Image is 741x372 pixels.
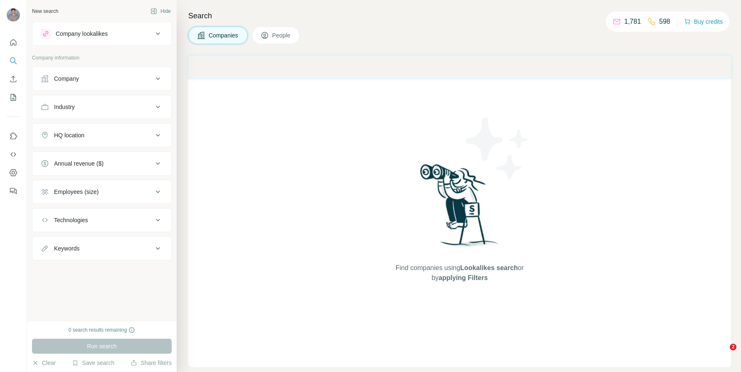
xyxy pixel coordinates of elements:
iframe: Banner [188,56,731,78]
div: Keywords [54,244,79,253]
button: Quick start [7,35,20,50]
span: Find companies using or by [393,263,526,283]
h4: Search [188,10,731,22]
div: Annual revenue ($) [54,159,103,168]
iframe: Intercom live chat [713,344,733,364]
button: Clear [32,359,56,367]
span: applying Filters [438,274,487,281]
button: Use Surfe on LinkedIn [7,129,20,144]
p: Company information [32,54,172,62]
button: Employees (size) [32,182,171,202]
img: Surfe Illustration - Woman searching with binoculars [416,162,503,255]
div: New search [32,7,58,15]
span: Lookalikes search [460,264,518,271]
button: Company [32,69,171,89]
button: Keywords [32,238,171,258]
button: Annual revenue ($) [32,154,171,174]
button: Enrich CSV [7,72,20,87]
button: Technologies [32,210,171,230]
button: Share filters [130,359,172,367]
div: 0 search results remaining [69,326,135,334]
button: Dashboard [7,165,20,180]
div: Employees (size) [54,188,98,196]
button: Industry [32,97,171,117]
button: Hide [145,5,177,17]
button: Feedback [7,184,20,198]
button: My lists [7,90,20,105]
span: People [272,31,291,40]
div: Technologies [54,216,88,224]
button: Company lookalikes [32,24,171,44]
div: Company lookalikes [56,30,108,38]
button: HQ location [32,125,171,145]
div: Industry [54,103,75,111]
button: Buy credits [684,16,723,27]
button: Use Surfe API [7,147,20,162]
div: Company [54,74,79,83]
p: 1,781 [624,17,641,27]
img: Surfe Illustration - Stars [460,111,534,186]
button: Search [7,53,20,68]
img: Avatar [7,8,20,22]
div: HQ location [54,131,84,139]
span: Companies [209,31,239,40]
p: 598 [659,17,670,27]
button: Save search [72,359,114,367]
span: 2 [730,344,736,350]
